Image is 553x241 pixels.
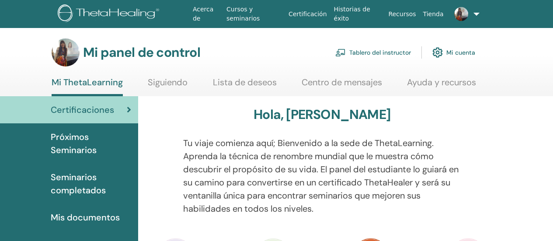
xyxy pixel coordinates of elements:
font: Tu viaje comienza aquí; Bienvenido a la sede de ThetaLearning. Aprenda la técnica de renombre mun... [183,137,459,214]
font: Lista de deseos [213,77,277,88]
a: Certificación [285,6,330,22]
a: Tablero del instructor [335,43,411,62]
a: Cursos y seminarios [223,1,285,27]
a: Tienda [420,6,447,22]
img: chalkboard-teacher.svg [335,49,346,56]
img: default.jpg [454,7,468,21]
font: Recursos [388,10,416,17]
font: Mi cuenta [446,49,475,57]
a: Historias de éxito [330,1,385,27]
img: default.jpg [52,38,80,66]
font: Próximos Seminarios [51,131,97,156]
font: Hola, [PERSON_NAME] [254,106,390,123]
font: Tienda [423,10,444,17]
font: Mi ThetaLearning [52,77,123,88]
a: Ayuda y recursos [407,77,476,94]
font: Cursos y seminarios [226,6,260,22]
font: Siguiendo [148,77,188,88]
font: Seminarios completados [51,171,106,196]
font: Mi panel de control [83,44,200,61]
font: Certificaciones [51,104,114,115]
a: Lista de deseos [213,77,277,94]
font: Centro de mensajes [302,77,382,88]
font: Mis documentos [51,212,120,223]
a: Mi cuenta [432,43,475,62]
font: Tablero del instructor [349,49,411,57]
a: Centro de mensajes [302,77,382,94]
a: Mi ThetaLearning [52,77,123,96]
font: Ayuda y recursos [407,77,476,88]
font: Certificación [289,10,327,17]
font: Historias de éxito [334,6,370,22]
a: Acerca de [189,1,223,27]
img: cog.svg [432,45,443,60]
img: logo.png [58,4,162,24]
a: Recursos [385,6,419,22]
a: Siguiendo [148,77,188,94]
font: Acerca de [193,6,213,22]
